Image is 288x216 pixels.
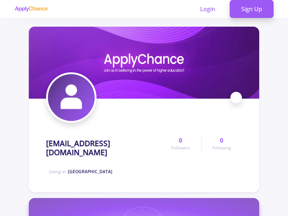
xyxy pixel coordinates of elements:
[68,168,112,175] span: [GEOGRAPHIC_DATA]
[46,139,160,157] h1: [EMAIL_ADDRESS][DOMAIN_NAME]
[14,6,48,12] img: applychance logo text only
[160,136,201,151] a: 0Followers
[212,145,231,151] span: Following
[201,136,242,151] a: 0Following
[171,145,190,151] span: Followers
[49,168,112,175] span: Living in :
[48,74,95,121] img: jbn_mahi@yahoo.comavatar
[179,136,182,145] span: 0
[29,27,259,99] img: jbn_mahi@yahoo.comcover image
[220,136,223,145] span: 0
